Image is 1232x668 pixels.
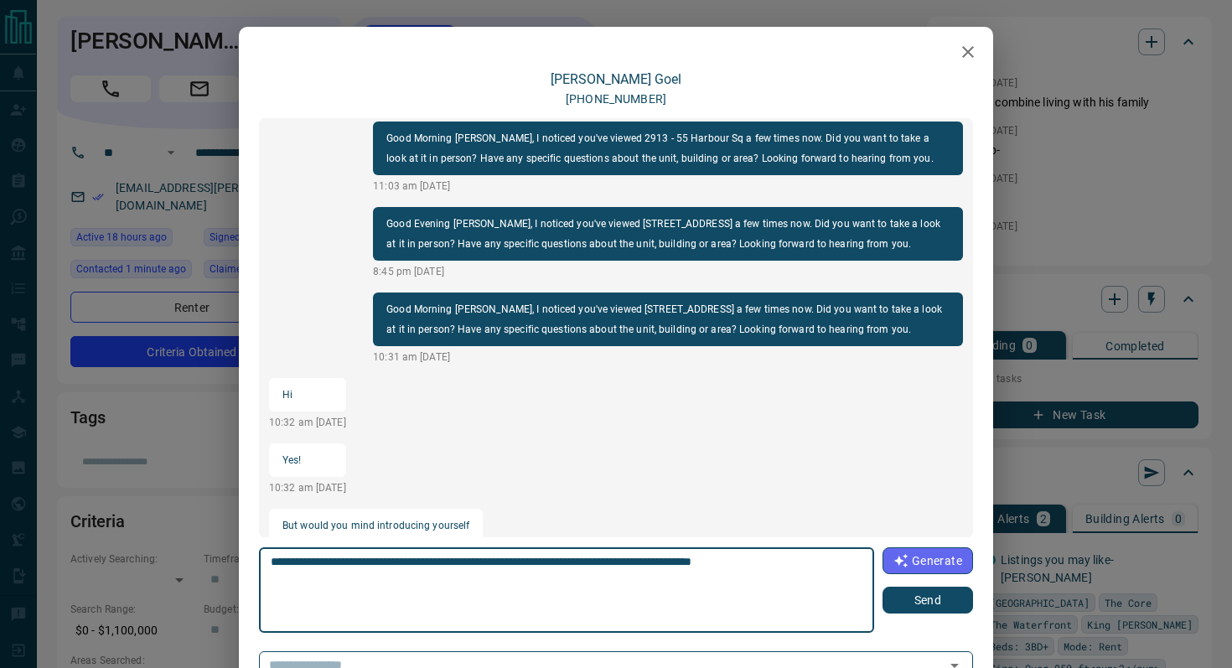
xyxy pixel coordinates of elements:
[883,547,973,574] button: Generate
[373,264,963,279] p: 8:45 pm [DATE]
[386,214,950,254] p: Good Evening [PERSON_NAME], I noticed you've viewed [STREET_ADDRESS] a few times now. Did you wan...
[269,480,346,495] p: 10:32 am [DATE]
[883,587,973,614] button: Send
[373,350,963,365] p: 10:31 am [DATE]
[373,179,963,194] p: 11:03 am [DATE]
[282,385,333,405] p: Hi
[386,128,950,168] p: Good Morning [PERSON_NAME], I noticed you've viewed 2913 - 55 Harbour Sq a few times now. Did you...
[551,71,681,87] a: [PERSON_NAME] Goel
[269,415,346,430] p: 10:32 am [DATE]
[386,299,950,339] p: Good Morning [PERSON_NAME], I noticed you've viewed [STREET_ADDRESS] a few times now. Did you wan...
[282,450,333,470] p: Yes!
[282,515,469,536] p: But would you mind introducing yourself
[566,91,666,108] p: [PHONE_NUMBER]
